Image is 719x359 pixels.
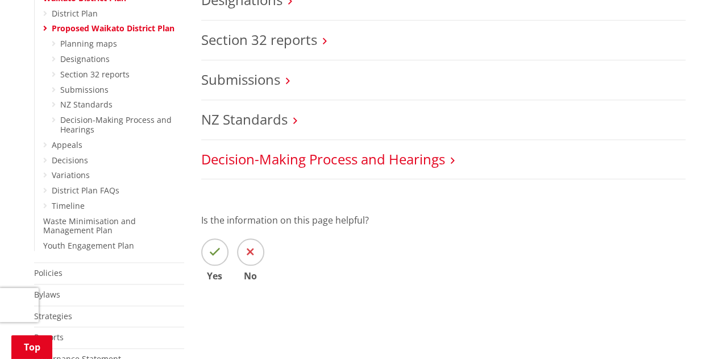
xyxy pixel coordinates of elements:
a: Submissions [60,84,109,95]
a: Variations [52,170,90,180]
a: Decision-Making Process and Hearings [201,150,445,168]
a: Timeline [52,200,85,211]
a: Planning maps [60,38,117,49]
a: Decision-Making Process and Hearings [60,114,172,135]
span: No [237,271,264,280]
a: Appeals [52,139,82,150]
iframe: Messenger Launcher [667,311,708,352]
a: NZ Standards [60,99,113,110]
a: Section 32 reports [201,30,317,49]
a: Waste Minimisation and Management Plan [43,216,136,236]
a: Section 32 reports [60,69,130,80]
a: Designations [60,53,110,64]
a: Decisions [52,155,88,166]
a: Top [11,335,52,359]
a: NZ Standards [201,110,288,129]
a: Policies [34,267,63,278]
a: Bylaws [34,289,60,300]
a: District Plan FAQs [52,185,119,196]
a: Youth Engagement Plan [43,240,134,251]
a: Strategies [34,311,72,321]
a: Submissions [201,70,280,89]
span: Yes [201,271,228,280]
a: Reports [34,332,64,343]
a: District Plan [52,8,98,19]
a: Proposed Waikato District Plan [52,23,174,34]
p: Is the information on this page helpful? [201,213,685,227]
